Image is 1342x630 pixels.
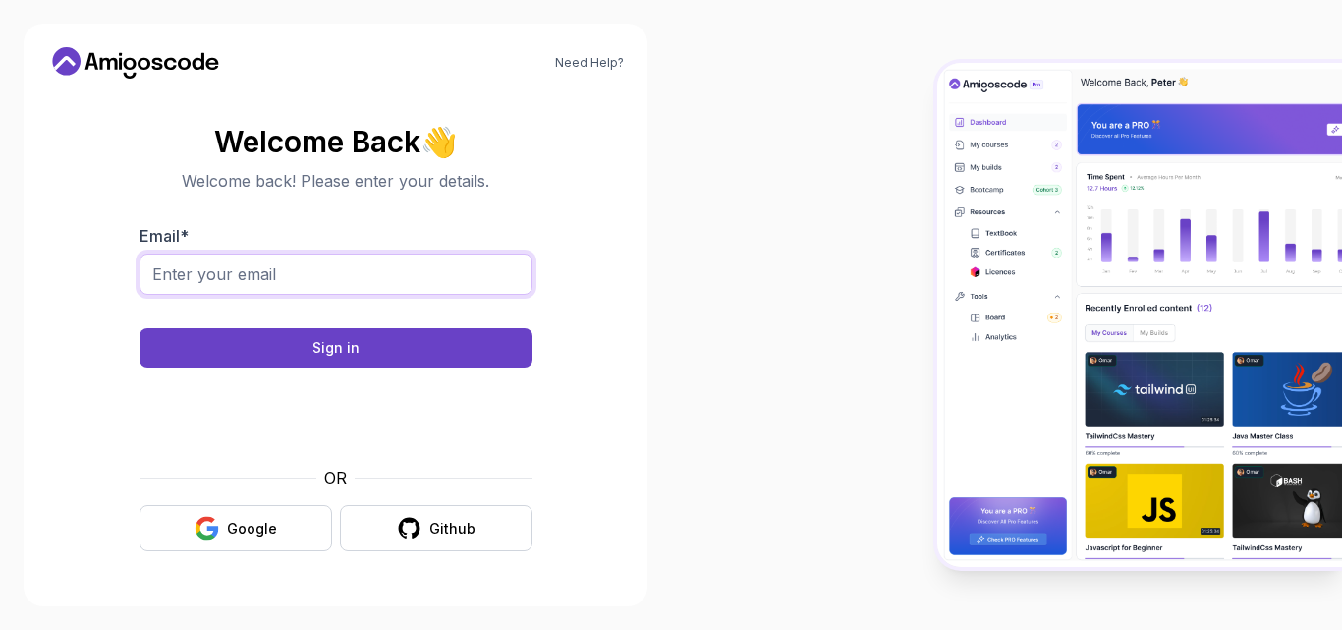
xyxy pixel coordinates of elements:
span: 👋 [419,124,459,159]
button: Google [140,505,332,551]
p: Welcome back! Please enter your details. [140,169,532,193]
div: Github [429,519,475,539]
button: Sign in [140,328,532,368]
p: OR [324,466,347,489]
a: Home link [47,47,224,79]
h2: Welcome Back [140,126,532,157]
div: Google [227,519,277,539]
label: Email * [140,226,189,246]
img: Amigoscode Dashboard [937,63,1342,567]
a: Need Help? [555,55,624,71]
input: Enter your email [140,254,532,295]
iframe: Widget containing checkbox for hCaptcha security challenge [188,379,484,454]
div: Sign in [312,338,360,358]
button: Github [340,505,532,551]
